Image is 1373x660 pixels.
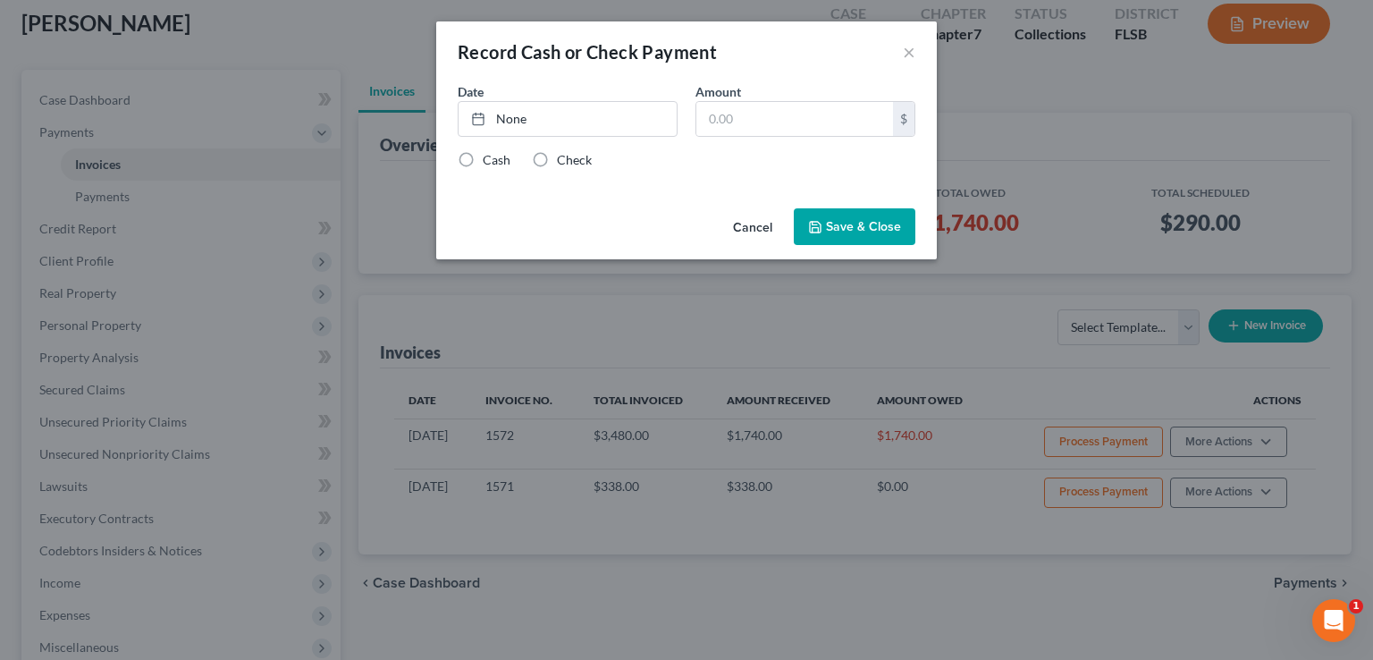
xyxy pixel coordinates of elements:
[458,39,717,64] div: Record Cash or Check Payment
[903,41,915,63] button: ×
[458,82,484,101] label: Date
[557,151,592,169] label: Check
[893,102,914,136] div: $
[696,102,893,136] input: 0.00
[483,151,510,169] label: Cash
[719,210,787,246] button: Cancel
[1349,599,1363,613] span: 1
[794,208,915,246] button: Save & Close
[695,82,741,101] label: Amount
[459,102,677,136] a: None
[1312,599,1355,642] iframe: Intercom live chat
